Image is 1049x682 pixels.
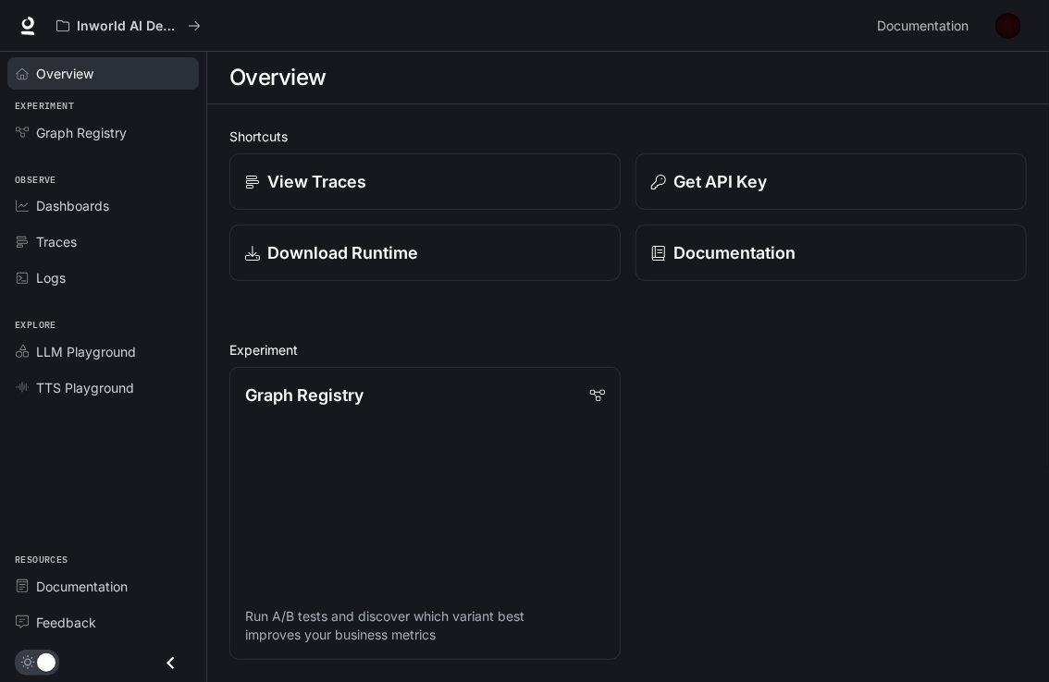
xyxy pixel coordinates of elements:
button: User avatar [990,7,1027,44]
a: Traces [7,225,199,258]
span: Documentation [36,577,128,596]
a: Documentation [870,7,982,44]
h1: Overview [229,59,327,96]
span: Documentation [877,15,969,38]
span: TTS Playground [36,378,134,397]
span: LLM Playground [36,342,136,361]
a: TTS Playground [7,371,199,404]
img: User avatar [995,13,1021,39]
a: Overview [7,57,199,90]
p: Get API Key [673,169,767,194]
a: LLM Playground [7,335,199,368]
p: Run A/B tests and discover which variant best improves your business metrics [245,607,605,644]
a: Dashboards [7,189,199,222]
p: Documentation [673,240,796,265]
a: Graph RegistryRun A/B tests and discover which variant best improves your business metrics [229,367,621,660]
a: Logs [7,262,199,294]
a: Documentation [636,225,1027,281]
p: Graph Registry [245,383,364,408]
span: Graph Registry [36,123,127,142]
h2: Experiment [229,340,1027,359]
a: View Traces [229,153,621,210]
span: Feedback [36,613,96,632]
a: Download Runtime [229,225,621,281]
span: Logs [36,268,66,287]
a: Documentation [7,570,199,603]
span: Overview [36,64,93,83]
p: Download Runtime [267,240,418,265]
button: All workspaces [48,7,209,44]
p: View Traces [267,169,366,194]
p: Inworld AI Demos [77,18,180,34]
span: Dark mode toggle [37,652,56,672]
button: Get API Key [636,153,1027,210]
h2: Shortcuts [229,127,1027,146]
span: Dashboards [36,196,109,215]
span: Traces [36,232,77,251]
a: Graph Registry [7,116,199,149]
a: Feedback [7,606,199,639]
button: Close drawer [150,644,191,682]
